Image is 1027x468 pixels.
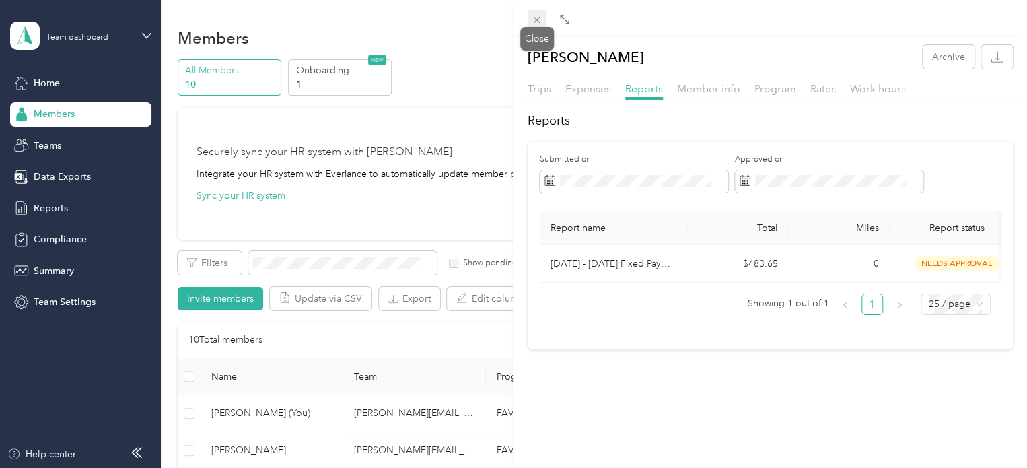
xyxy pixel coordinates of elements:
[835,294,856,315] li: Previous Page
[688,245,789,283] td: $483.65
[915,256,999,271] span: needs approval
[841,301,849,309] span: left
[677,82,740,95] span: Member info
[888,294,910,315] button: right
[862,294,882,314] a: 1
[551,257,677,271] p: [DATE] - [DATE] Fixed Payment
[850,82,906,95] span: Work hours
[800,222,879,234] div: Miles
[565,82,611,95] span: Expenses
[699,222,778,234] div: Total
[888,294,910,315] li: Next Page
[735,154,923,166] label: Approved on
[754,82,796,95] span: Program
[861,294,883,315] li: 1
[810,82,836,95] span: Rates
[528,82,551,95] span: Trips
[540,211,688,245] th: Report name
[528,112,1013,130] h2: Reports
[895,301,903,309] span: right
[520,27,554,51] div: Close
[835,294,856,315] button: left
[952,393,1027,468] iframe: Everlance-gr Chat Button Frame
[540,154,728,166] label: Submitted on
[528,45,644,69] p: [PERSON_NAME]
[625,82,663,95] span: Reports
[789,245,890,283] td: 0
[929,294,983,314] span: 25 / page
[923,45,975,69] button: Archive
[900,222,1014,234] span: Report status
[921,294,991,315] div: Page Size
[748,294,829,314] span: Showing 1 out of 1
